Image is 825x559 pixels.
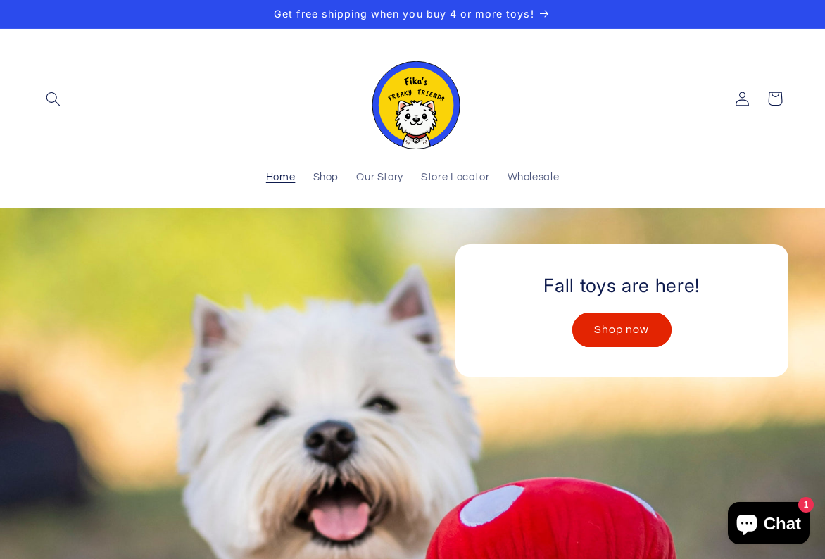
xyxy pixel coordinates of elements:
[508,171,560,184] span: Wholesale
[356,171,403,184] span: Our Story
[257,163,304,194] a: Home
[498,163,568,194] a: Wholesale
[412,163,498,194] a: Store Locator
[266,171,296,184] span: Home
[274,8,534,20] span: Get free shipping when you buy 4 or more toys!
[724,502,814,548] inbox-online-store-chat: Shopify online store chat
[304,163,348,194] a: Shop
[421,171,489,184] span: Store Locator
[37,82,70,115] summary: Search
[358,43,467,155] a: Fika's Freaky Friends
[348,163,412,194] a: Our Story
[363,49,462,149] img: Fika's Freaky Friends
[572,313,672,347] a: Shop now
[543,274,700,298] h2: Fall toys are here!
[313,171,339,184] span: Shop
